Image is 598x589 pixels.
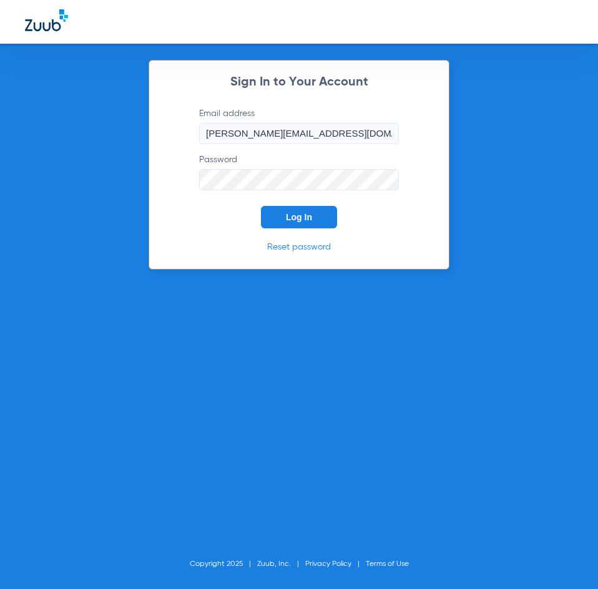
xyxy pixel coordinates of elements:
[257,558,305,570] li: Zuub, Inc.
[366,560,409,568] a: Terms of Use
[199,169,399,190] input: Password
[286,212,312,222] span: Log In
[199,123,399,144] input: Email address
[199,107,399,144] label: Email address
[261,206,337,228] button: Log In
[190,558,257,570] li: Copyright 2025
[536,529,598,589] iframe: Chat Widget
[267,243,331,251] a: Reset password
[25,9,68,31] img: Zuub Logo
[180,76,418,89] h2: Sign In to Your Account
[199,153,399,190] label: Password
[305,560,351,568] a: Privacy Policy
